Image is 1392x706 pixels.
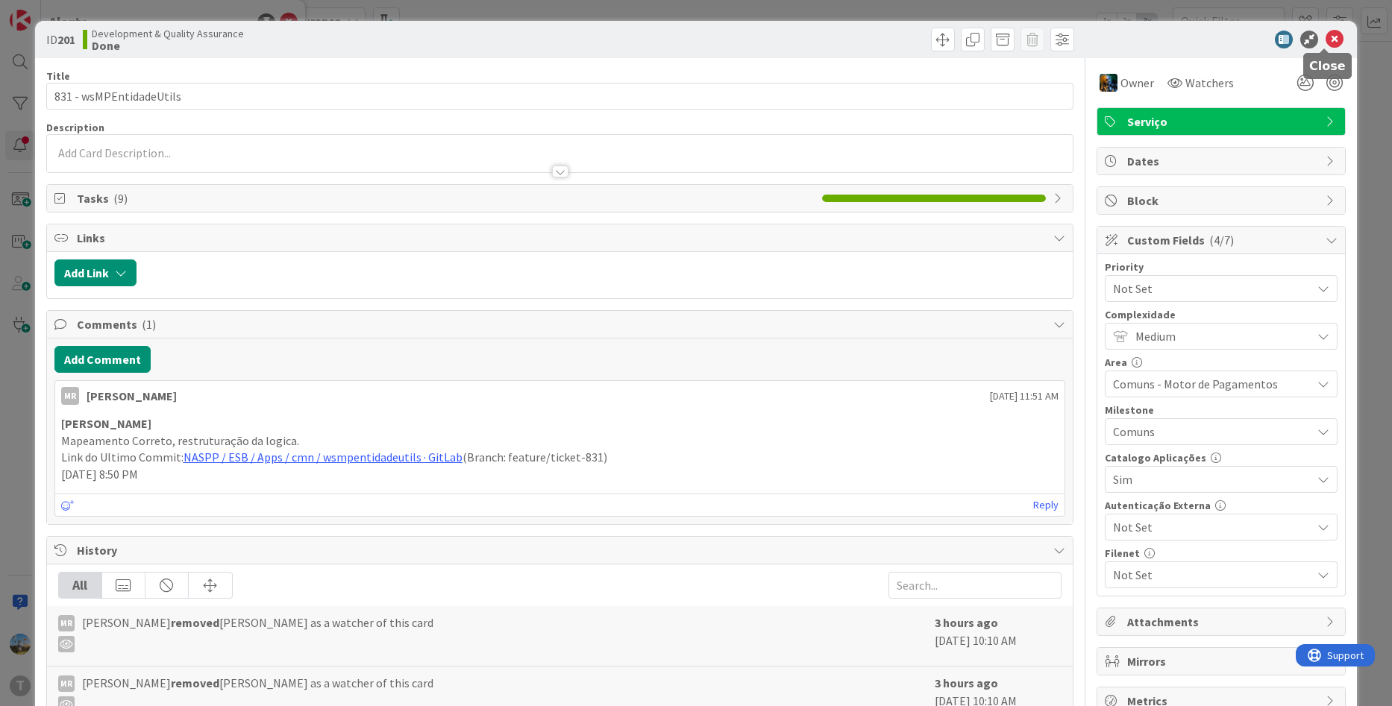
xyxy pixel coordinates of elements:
[58,675,75,692] div: MR
[1209,233,1234,248] span: ( 4/7 )
[1105,357,1338,368] div: Area
[1033,496,1059,514] a: Reply
[142,317,156,332] span: ( 1 )
[1113,566,1311,584] span: Not Set
[1105,405,1338,415] div: Milestone
[46,121,104,134] span: Description
[61,387,79,405] div: MR
[171,615,219,630] b: removed
[1127,152,1318,170] span: Dates
[54,346,151,373] button: Add Comment
[935,615,998,630] b: 3 hours ago
[463,450,607,464] span: (Branch: feature/ticket-831)
[1309,59,1346,73] h5: Close
[1105,262,1338,272] div: Priority
[113,191,128,206] span: ( 9 )
[61,450,184,464] span: Link do Ultimo Commit:
[46,69,70,83] label: Title
[54,259,137,286] button: Add Link
[31,2,68,20] span: Support
[77,541,1047,559] span: History
[1113,517,1304,538] span: Not Set
[935,675,998,690] b: 3 hours ago
[77,315,1047,333] span: Comments
[1127,192,1318,209] span: Block
[46,31,75,48] span: ID
[1127,613,1318,631] span: Attachments
[61,467,138,482] span: [DATE] 8:50 PM
[1105,548,1338,558] div: Filenet
[990,388,1059,404] span: [DATE] 11:51 AM
[1127,652,1318,670] span: Mirrors
[1113,374,1304,394] span: Comuns - Motor de Pagamentos
[57,32,75,47] b: 201
[61,416,151,431] strong: [PERSON_NAME]
[171,675,219,690] b: removed
[1127,231,1318,249] span: Custom Fields
[1120,74,1154,92] span: Owner
[77,189,815,207] span: Tasks
[1135,326,1304,347] span: Medium
[888,572,1062,599] input: Search...
[92,40,244,51] b: Done
[1113,278,1304,299] span: Not Set
[59,573,102,598] div: All
[1105,309,1338,320] div: Complexidade
[61,433,299,448] span: Mapeamento Correto, restruturação da logica.
[92,28,244,40] span: Development & Quality Assurance
[1113,421,1304,442] span: Comuns
[1127,113,1318,130] span: Serviço
[77,229,1047,247] span: Links
[1185,74,1234,92] span: Watchers
[184,450,463,464] a: NASPP / ESB / Apps / cmn / wsmpentidadeutils · GitLab
[46,83,1074,110] input: type card name here...
[1105,453,1338,463] div: Catalogo Aplicações
[1105,500,1338,511] div: Autenticação Externa
[58,615,75,631] div: MR
[935,614,1062,658] div: [DATE] 10:10 AM
[82,614,433,652] span: [PERSON_NAME] [PERSON_NAME] as a watcher of this card
[1100,74,1117,92] img: JC
[1113,469,1304,490] span: Sim
[87,387,177,405] div: [PERSON_NAME]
